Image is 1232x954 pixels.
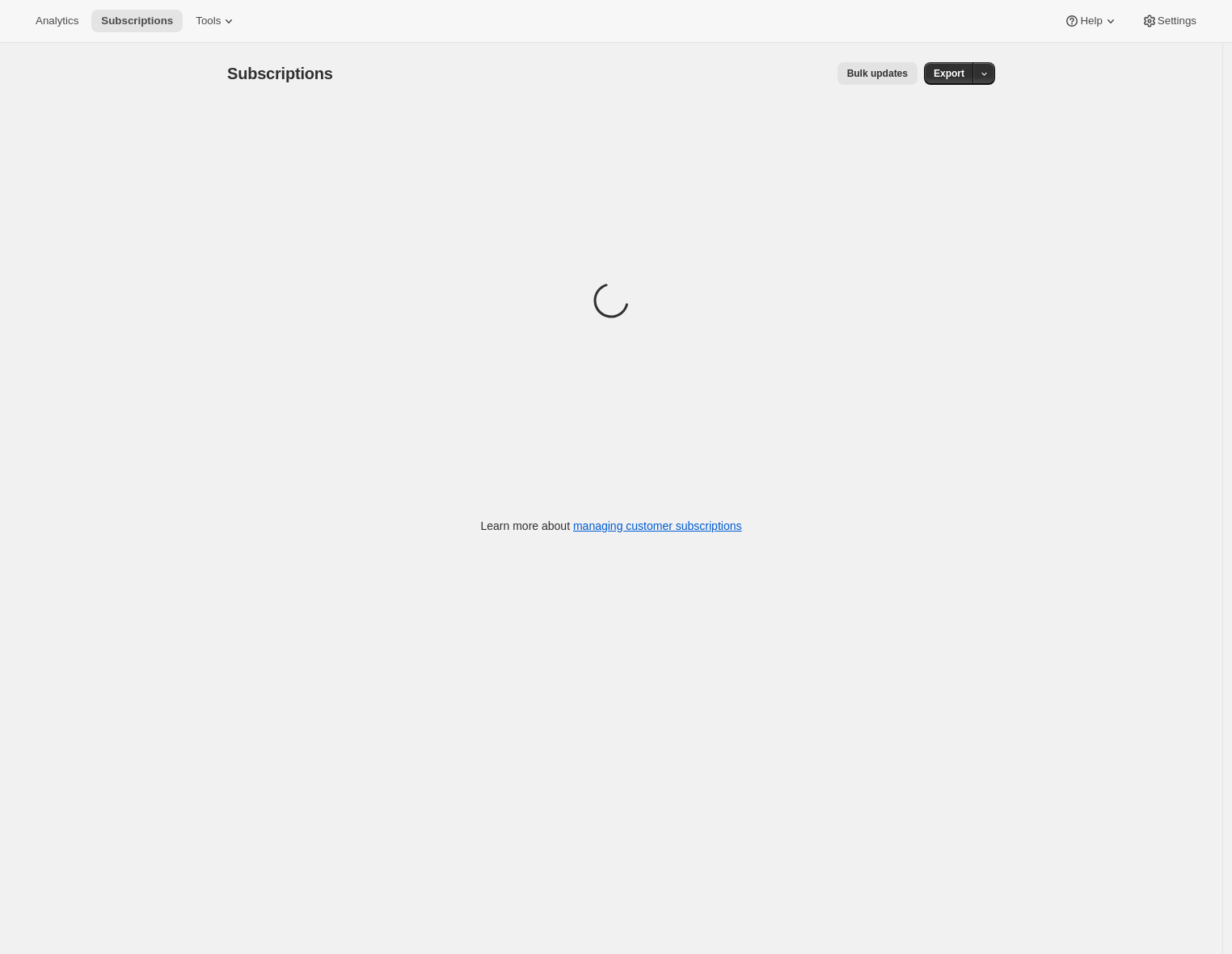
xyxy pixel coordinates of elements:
button: Export [924,62,974,85]
button: Bulk updates [838,62,918,85]
p: Learn more about [481,518,742,534]
button: Subscriptions [91,10,183,32]
span: Bulk updates [847,67,908,80]
button: Help [1054,10,1128,32]
span: Settings [1158,15,1196,27]
span: Help [1080,15,1102,27]
span: Analytics [36,15,78,27]
span: Tools [196,15,221,27]
button: Analytics [26,10,88,32]
span: Export [934,67,964,80]
button: Tools [186,10,247,32]
span: Subscriptions [101,15,173,27]
a: managing customer subscriptions [573,519,742,532]
span: Subscriptions [227,65,333,82]
button: Settings [1132,10,1206,32]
